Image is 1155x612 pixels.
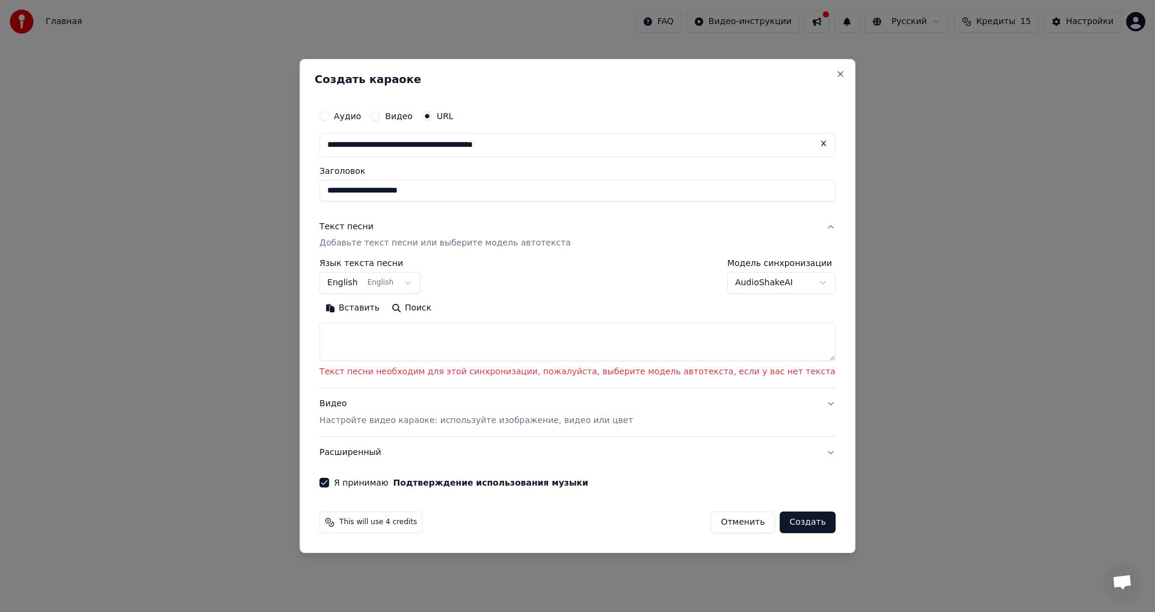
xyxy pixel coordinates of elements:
[334,112,361,120] label: Аудио
[319,398,633,427] div: Видео
[437,112,454,120] label: URL
[319,211,836,259] button: Текст песниДобавьте текст песни или выберите модель автотекста
[334,478,588,487] label: Я принимаю
[393,478,588,487] button: Я принимаю
[319,238,571,250] p: Добавьте текст песни или выберите модель автотекста
[319,299,386,318] button: Вставить
[319,221,374,233] div: Текст песни
[780,512,835,533] button: Создать
[386,299,437,318] button: Поиск
[319,437,836,468] button: Расширенный
[319,259,836,388] div: Текст песниДобавьте текст песни или выберите модель автотекста
[319,167,836,175] label: Заголовок
[319,389,836,437] button: ВидеоНастройте видео караоке: используйте изображение, видео или цвет
[339,518,417,527] span: This will use 4 credits
[385,112,413,120] label: Видео
[319,366,836,379] p: Текст песни необходим для этой синхронизации, пожалуйста, выберите модель автотекста, если у вас ...
[727,259,836,268] label: Модель синхронизации
[710,512,775,533] button: Отменить
[319,415,633,427] p: Настройте видео караоке: используйте изображение, видео или цвет
[315,74,840,85] h2: Создать караоке
[319,259,420,268] label: Язык текста песни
